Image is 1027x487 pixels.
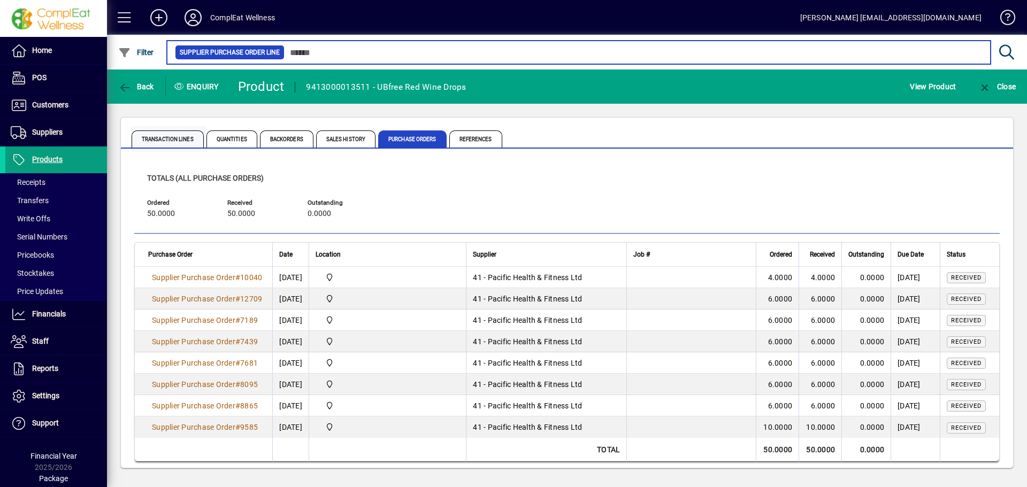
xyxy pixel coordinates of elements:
td: 41 - Pacific Health & Fitness Ltd [466,395,626,416]
a: Write Offs [5,210,107,228]
div: ComplEat Wellness [210,9,275,26]
span: # [235,316,240,324]
span: Supplier Purchase Order [152,401,235,410]
td: 6.0000 [799,374,841,395]
div: Status [947,249,986,260]
span: Sales History [316,130,375,148]
div: Due Date [898,249,933,260]
a: Financials [5,301,107,328]
td: [DATE] [891,395,940,416]
td: [DATE] [891,416,940,438]
td: 0.0000 [841,310,891,331]
td: [DATE] [891,288,940,310]
span: Supplier Purchase Order [152,359,235,367]
td: 41 - Pacific Health & Fitness Ltd [466,310,626,331]
button: Profile [176,8,210,27]
a: Supplier Purchase Order#7189 [148,314,262,326]
span: 7189 [240,316,258,324]
span: # [235,359,240,367]
a: Supplier Purchase Order#12709 [148,293,266,305]
span: Support [32,419,59,427]
td: 4.0000 [756,267,799,288]
span: Receipts [11,178,45,187]
span: Supplier Purchase Order [152,273,235,282]
span: Outstanding [848,249,884,260]
td: 6.0000 [799,395,841,416]
span: Received [951,360,982,367]
span: Pricebooks [11,251,54,259]
button: View Product [907,77,959,96]
a: Transfers [5,191,107,210]
span: 7681 [240,359,258,367]
td: [DATE] [272,267,309,288]
a: Supplier Purchase Order#10040 [148,272,266,283]
span: # [235,295,240,303]
span: Received [951,317,982,324]
span: Stocktakes [11,269,54,277]
span: Ordered [147,199,211,206]
button: Add [142,8,176,27]
td: [DATE] [272,352,309,374]
div: Enquiry [166,78,230,95]
button: Filter [116,43,157,62]
td: 0.0000 [841,288,891,310]
td: 41 - Pacific Health & Fitness Ltd [466,416,626,438]
span: Backorders [260,130,313,148]
td: 0.0000 [841,267,891,288]
td: 41 - Pacific Health & Fitness Ltd [466,267,626,288]
span: # [235,401,240,410]
app-page-header-button: Back [107,77,166,96]
td: [DATE] [272,374,309,395]
td: 6.0000 [756,331,799,352]
span: Transaction Lines [132,130,204,148]
span: Received [951,403,982,409]
div: Date [279,249,302,260]
span: Products [32,155,63,164]
span: Filter [118,48,154,57]
a: Receipts [5,173,107,191]
span: Received [951,338,982,345]
td: 4.0000 [799,267,841,288]
span: Serial Numbers [11,233,67,241]
a: Stocktakes [5,264,107,282]
a: Supplier Purchase Order#7439 [148,336,262,347]
span: 0.0000 [308,210,331,218]
span: Supplier Purchase Order [152,423,235,431]
span: Suppliers [32,128,63,136]
span: Status [947,249,965,260]
td: 0.0000 [841,352,891,374]
div: 9413000013511 - UBfree Red Wine Drops [306,79,466,96]
span: Job # [633,249,650,260]
span: Package [39,474,68,483]
span: POS [32,73,47,82]
td: 50.0000 [799,438,841,462]
span: Received [810,249,835,260]
span: Staff [32,337,49,345]
td: 6.0000 [756,352,799,374]
span: Supplier [473,249,496,260]
span: Supplier Purchase Order [152,295,235,303]
span: Financial Year [30,452,77,460]
span: Supplier Purchase Order Line [180,47,280,58]
td: 41 - Pacific Health & Fitness Ltd [466,288,626,310]
td: 41 - Pacific Health & Fitness Ltd [466,374,626,395]
button: Back [116,77,157,96]
span: Write Offs [11,214,50,223]
div: [PERSON_NAME] [EMAIL_ADDRESS][DOMAIN_NAME] [800,9,982,26]
span: Purchase Order [148,249,193,260]
td: 6.0000 [756,310,799,331]
a: Support [5,410,107,437]
span: Financials [32,310,66,318]
td: 0.0000 [841,331,891,352]
td: 0.0000 [841,395,891,416]
td: [DATE] [272,416,309,438]
td: 10.0000 [799,416,841,438]
td: [DATE] [891,331,940,352]
a: Suppliers [5,119,107,146]
span: Price Updates [11,287,63,296]
td: 6.0000 [756,395,799,416]
span: Date [279,249,293,260]
span: Received [951,274,982,281]
span: Transfers [11,196,49,205]
span: 50.0000 [147,210,175,218]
